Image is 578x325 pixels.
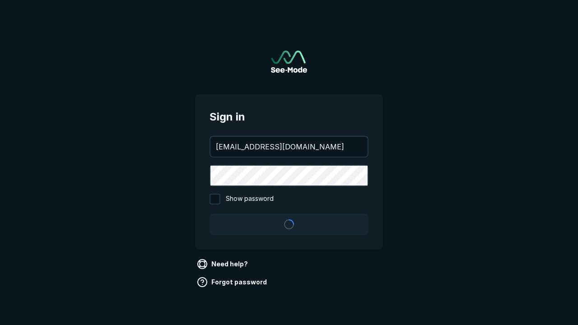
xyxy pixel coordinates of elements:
a: Go to sign in [271,51,307,73]
a: Need help? [195,257,252,271]
span: Sign in [210,109,368,125]
span: Show password [226,194,274,204]
input: your@email.com [210,137,368,157]
a: Forgot password [195,275,270,289]
img: See-Mode Logo [271,51,307,73]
